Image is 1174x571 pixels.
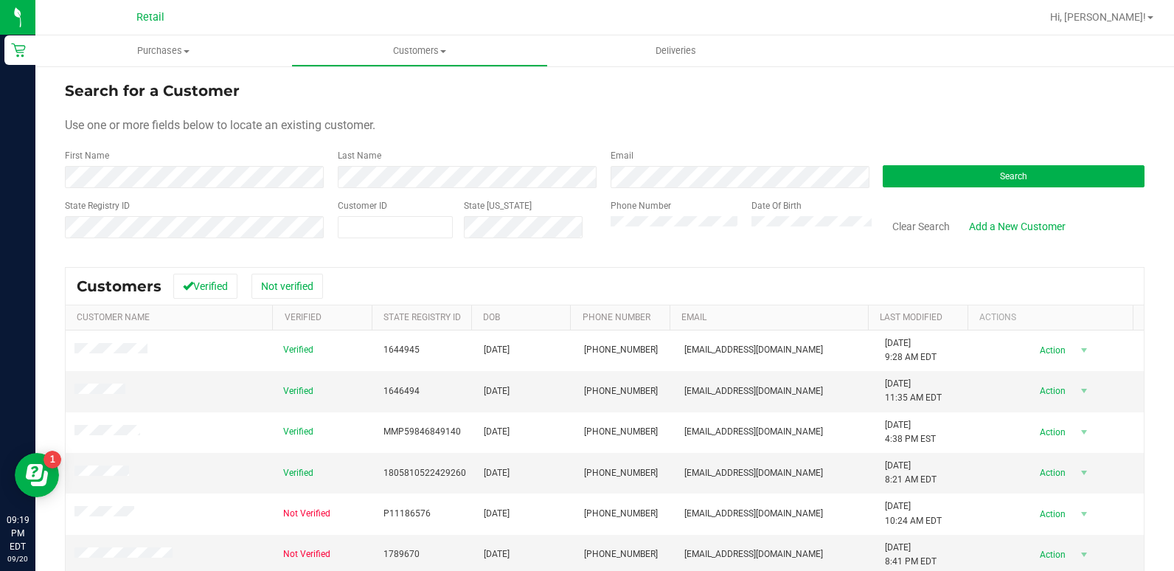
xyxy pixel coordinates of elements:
span: [DATE] 8:41 PM EDT [885,541,937,569]
span: Action [1027,504,1075,525]
p: 09:19 PM EDT [7,513,29,553]
span: [DATE] 10:24 AM EDT [885,499,942,527]
span: select [1075,381,1094,401]
iframe: Resource center [15,453,59,497]
span: Customers [77,277,161,295]
span: Verified [283,343,313,357]
a: State Registry Id [383,312,461,322]
span: Purchases [35,44,291,58]
a: Phone Number [583,312,650,322]
span: Search for a Customer [65,82,240,100]
label: Last Name [338,149,381,162]
a: Customer Name [77,312,150,322]
span: 1789670 [383,547,420,561]
label: Date Of Birth [751,199,802,212]
span: 1646494 [383,384,420,398]
span: select [1075,463,1094,483]
button: Verified [173,274,237,299]
span: Hi, [PERSON_NAME]! [1050,11,1146,23]
span: Not Verified [283,547,330,561]
a: Email [681,312,706,322]
span: [DATE] 8:21 AM EDT [885,459,937,487]
span: [DATE] 4:38 PM EST [885,418,936,446]
span: [DATE] [484,425,510,439]
p: 09/20 [7,553,29,564]
span: Use one or more fields below to locate an existing customer. [65,118,375,132]
span: 1805810522429260 [383,466,466,480]
a: Add a New Customer [959,214,1075,239]
span: [EMAIL_ADDRESS][DOMAIN_NAME] [684,466,823,480]
span: [DATE] 11:35 AM EDT [885,377,942,405]
span: select [1075,422,1094,443]
span: Verified [283,466,313,480]
a: Deliveries [548,35,804,66]
span: [DATE] [484,343,510,357]
label: State Registry ID [65,199,130,212]
button: Clear Search [883,214,959,239]
button: Not verified [251,274,323,299]
span: Retail [136,11,164,24]
span: [PHONE_NUMBER] [584,466,658,480]
span: [DATE] [484,384,510,398]
span: Customers [292,44,546,58]
span: Action [1027,340,1075,361]
span: [PHONE_NUMBER] [584,507,658,521]
button: Search [883,165,1145,187]
span: 1644945 [383,343,420,357]
span: [EMAIL_ADDRESS][DOMAIN_NAME] [684,507,823,521]
span: [DATE] [484,547,510,561]
iframe: Resource center unread badge [44,451,61,468]
label: Phone Number [611,199,671,212]
span: select [1075,504,1094,525]
span: Action [1027,381,1075,401]
span: [EMAIL_ADDRESS][DOMAIN_NAME] [684,547,823,561]
div: Actions [979,312,1128,322]
span: MMP59846849140 [383,425,461,439]
span: Not Verified [283,507,330,521]
a: Last Modified [880,312,942,322]
label: First Name [65,149,109,162]
span: [PHONE_NUMBER] [584,384,658,398]
label: Email [611,149,633,162]
span: [PHONE_NUMBER] [584,343,658,357]
span: P11186576 [383,507,431,521]
span: Search [1000,171,1027,181]
span: [EMAIL_ADDRESS][DOMAIN_NAME] [684,343,823,357]
span: [EMAIL_ADDRESS][DOMAIN_NAME] [684,384,823,398]
span: [EMAIL_ADDRESS][DOMAIN_NAME] [684,425,823,439]
label: State [US_STATE] [464,199,532,212]
span: Action [1027,463,1075,483]
span: [DATE] [484,507,510,521]
inline-svg: Retail [11,43,26,58]
a: Customers [291,35,547,66]
span: [PHONE_NUMBER] [584,547,658,561]
a: DOB [483,312,500,322]
span: select [1075,544,1094,565]
span: [DATE] [484,466,510,480]
a: Purchases [35,35,291,66]
span: Action [1027,544,1075,565]
a: Verified [285,312,322,322]
span: Verified [283,425,313,439]
span: [PHONE_NUMBER] [584,425,658,439]
span: Deliveries [636,44,716,58]
span: Verified [283,384,313,398]
span: select [1075,340,1094,361]
span: [DATE] 9:28 AM EDT [885,336,937,364]
label: Customer ID [338,199,387,212]
span: Action [1027,422,1075,443]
